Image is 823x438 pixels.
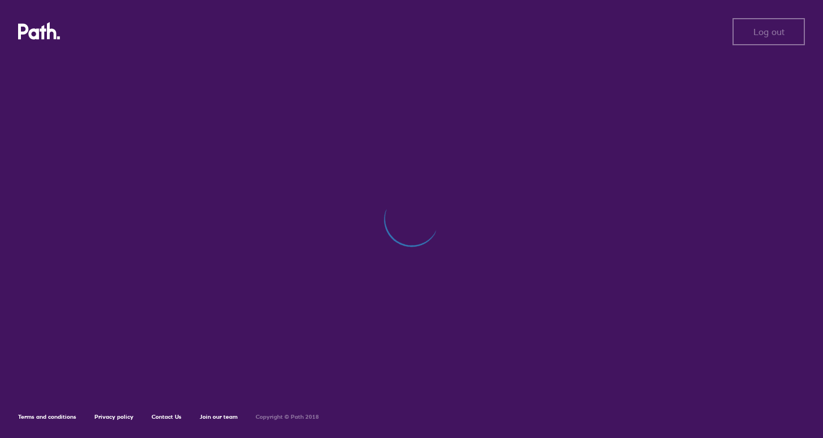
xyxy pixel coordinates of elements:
[152,413,182,420] a: Contact Us
[753,27,785,37] span: Log out
[256,414,319,420] h6: Copyright © Path 2018
[200,413,238,420] a: Join our team
[732,18,805,45] button: Log out
[94,413,133,420] a: Privacy policy
[18,413,76,420] a: Terms and conditions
